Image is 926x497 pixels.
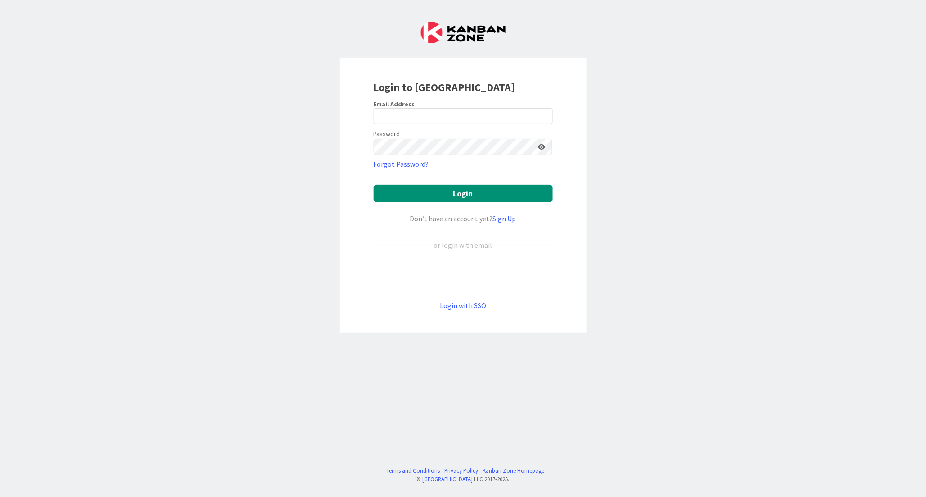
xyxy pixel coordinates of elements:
[440,301,486,310] a: Login with SSO
[483,466,544,475] a: Kanban Zone Homepage
[374,159,429,169] a: Forgot Password?
[374,100,415,108] label: Email Address
[374,129,400,139] label: Password
[374,213,553,224] div: Don’t have an account yet?
[423,475,473,483] a: [GEOGRAPHIC_DATA]
[432,240,495,251] div: or login with email
[369,265,557,285] iframe: Sign in with Google Button
[386,466,440,475] a: Terms and Conditions
[444,466,478,475] a: Privacy Policy
[493,214,516,223] a: Sign Up
[374,80,515,94] b: Login to [GEOGRAPHIC_DATA]
[421,22,506,43] img: Kanban Zone
[374,185,553,202] button: Login
[382,475,544,483] div: © LLC 2017- 2025 .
